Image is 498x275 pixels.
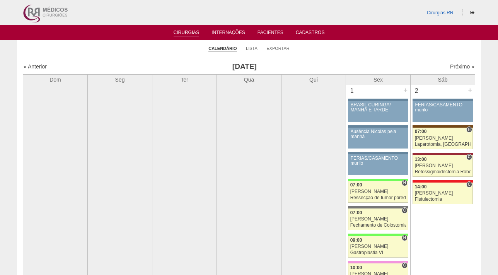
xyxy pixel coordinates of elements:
[351,102,406,113] div: BRASIL CURINGA/ MANHÃ E TARDE
[413,125,473,128] div: Key: Santa Joana
[350,189,406,194] div: [PERSON_NAME]
[174,30,200,36] a: Cirurgias
[348,208,408,230] a: C 07:00 [PERSON_NAME] Fechamento de Colostomia ou Enterostomia
[415,102,471,113] div: FÉRIAS/CASAMENTO murilo
[415,142,471,147] div: Laparotomia, [GEOGRAPHIC_DATA], Drenagem, Bridas
[411,85,423,97] div: 2
[350,265,362,270] span: 10:00
[415,163,471,168] div: [PERSON_NAME]
[467,85,473,95] div: +
[350,223,406,228] div: Fechamento de Colostomia ou Enterostomia
[466,126,472,133] span: Hospital
[413,153,473,155] div: Key: Sírio Libanês
[348,128,408,149] a: Ausência Nicolas pela manhã
[466,181,472,188] span: Consultório
[281,74,346,85] th: Qui
[427,10,454,15] a: Cirurgias RR
[348,101,408,122] a: BRASIL CURINGA/ MANHÃ E TARDE
[350,237,362,243] span: 09:00
[348,152,408,154] div: Key: Aviso
[211,30,245,38] a: Internações
[413,101,473,122] a: FÉRIAS/CASAMENTO murilo
[413,180,473,183] div: Key: Assunção
[258,30,283,38] a: Pacientes
[88,74,152,85] th: Seg
[350,250,406,255] div: Gastroplastia VL
[246,46,258,51] a: Lista
[402,207,408,214] span: Consultório
[351,129,406,139] div: Ausência Nicolas pela manhã
[413,183,473,204] a: C 14:00 [PERSON_NAME] Fistulectomia
[348,154,408,175] a: FÉRIAS/CASAMENTO murilo
[23,74,88,85] th: Dom
[415,169,471,174] div: Retossigmoidectomia Robótica
[413,99,473,101] div: Key: Aviso
[346,85,358,97] div: 1
[415,136,471,141] div: [PERSON_NAME]
[348,261,408,263] div: Key: Albert Einstein
[346,74,411,85] th: Sex
[402,180,408,186] span: Hospital
[348,234,408,236] div: Key: Brasil
[296,30,325,38] a: Cadastros
[350,210,362,215] span: 07:00
[348,206,408,208] div: Key: Santa Catarina
[415,184,427,190] span: 14:00
[24,63,47,70] a: « Anterior
[348,236,408,258] a: H 09:00 [PERSON_NAME] Gastroplastia VL
[470,10,474,15] i: Sair
[348,179,408,181] div: Key: Brasil
[350,195,406,200] div: Ressecção de tumor parede abdominal pélvica
[402,85,409,95] div: +
[348,125,408,128] div: Key: Aviso
[348,181,408,203] a: H 07:00 [PERSON_NAME] Ressecção de tumor parede abdominal pélvica
[266,46,290,51] a: Exportar
[466,154,472,160] span: Consultório
[411,74,475,85] th: Sáb
[350,182,362,188] span: 07:00
[415,129,427,134] span: 07:00
[415,191,471,196] div: [PERSON_NAME]
[350,217,406,222] div: [PERSON_NAME]
[350,244,406,249] div: [PERSON_NAME]
[413,128,473,149] a: H 07:00 [PERSON_NAME] Laparotomia, [GEOGRAPHIC_DATA], Drenagem, Bridas
[413,155,473,177] a: C 13:00 [PERSON_NAME] Retossigmoidectomia Robótica
[217,74,281,85] th: Qua
[415,197,471,202] div: Fistulectomia
[450,63,474,70] a: Próximo »
[132,61,357,72] h3: [DATE]
[402,235,408,241] span: Hospital
[415,157,427,162] span: 13:00
[402,262,408,268] span: Consultório
[348,99,408,101] div: Key: Aviso
[208,46,237,51] a: Calendário
[351,156,406,166] div: FÉRIAS/CASAMENTO murilo
[152,74,217,85] th: Ter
